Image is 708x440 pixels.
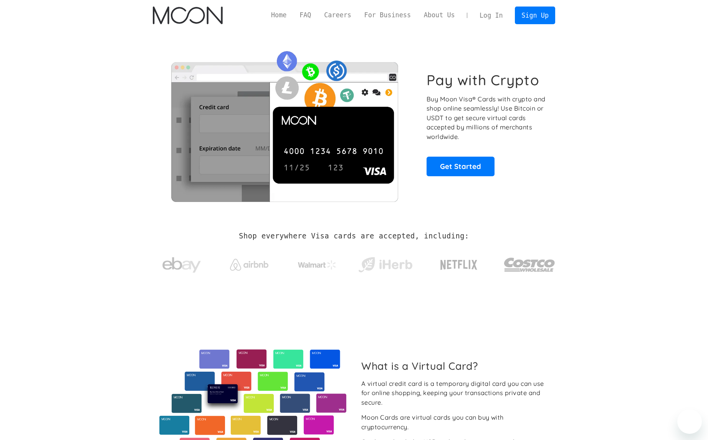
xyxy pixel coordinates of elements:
[153,46,416,202] img: Moon Cards let you spend your crypto anywhere Visa is accepted.
[265,10,293,20] a: Home
[239,232,469,240] h2: Shop everywhere Visa cards are accepted, including:
[427,157,495,176] a: Get Started
[318,10,357,20] a: Careers
[427,71,539,89] h1: Pay with Crypto
[504,243,555,283] a: Costco
[153,7,222,24] a: home
[677,409,702,434] iframe: Button to launch messaging window
[361,413,549,432] div: Moon Cards are virtual cards you can buy with cryptocurrency.
[357,255,414,275] img: iHerb
[427,94,547,142] p: Buy Moon Visa® Cards with crypto and shop online seamlessly! Use Bitcoin or USDT to get secure vi...
[153,245,210,281] a: ebay
[515,7,555,24] a: Sign Up
[361,360,549,372] h2: What is a Virtual Card?
[504,250,555,279] img: Costco
[425,248,493,278] a: Netflix
[230,259,268,271] img: Airbnb
[440,255,478,275] img: Netflix
[221,251,278,275] a: Airbnb
[361,379,549,407] div: A virtual credit card is a temporary digital card you can use for online shopping, keeping your t...
[357,247,414,279] a: iHerb
[289,253,346,273] a: Walmart
[358,10,417,20] a: For Business
[293,10,318,20] a: FAQ
[473,7,509,24] a: Log In
[298,260,336,270] img: Walmart
[153,7,222,24] img: Moon Logo
[417,10,462,20] a: About Us
[162,253,201,277] img: ebay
